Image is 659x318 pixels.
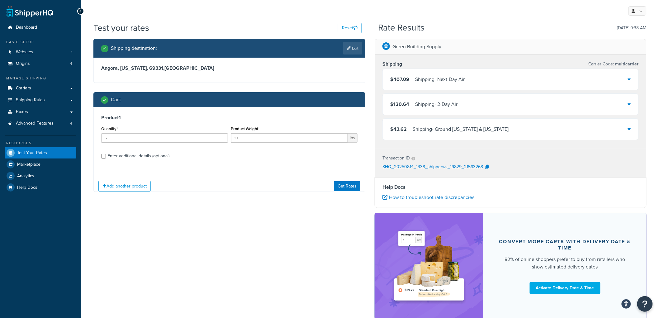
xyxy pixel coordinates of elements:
div: Shipping - 2-Day Air [415,100,458,109]
a: Boxes [5,106,76,118]
span: Test Your Rates [17,150,47,156]
div: Manage Shipping [5,76,76,81]
img: feature-image-ddt-36eae7f7280da8017bfb280eaccd9c446f90b1fe08728e4019434db127062ab4.png [390,222,468,310]
p: SHQ_20250814_1338_shipperws_19829_21563268 [382,163,483,172]
a: Websites1 [5,46,76,58]
div: Basic Setup [5,40,76,45]
a: Marketplace [5,159,76,170]
p: Carrier Code: [589,60,639,69]
a: Carriers [5,83,76,94]
div: 82% of online shoppers prefer to buy from retailers who show estimated delivery dates [498,256,632,271]
li: Advanced Features [5,118,76,129]
span: Marketplace [17,162,40,167]
li: Websites [5,46,76,58]
div: Resources [5,140,76,146]
span: Carriers [16,86,31,91]
button: Add another product [98,181,151,192]
a: Advanced Features4 [5,118,76,129]
span: $407.09 [390,76,409,83]
a: Edit [343,42,362,55]
button: Get Rates [334,181,360,191]
span: $43.62 [390,126,407,133]
span: Dashboard [16,25,37,30]
h2: Shipping destination : [111,45,157,51]
span: Origins [16,61,30,66]
a: Shipping Rules [5,94,76,106]
h2: Cart : [111,97,121,102]
span: Websites [16,50,33,55]
input: 0.00 [231,133,348,143]
span: $120.64 [390,101,409,108]
p: Green Building Supply [392,42,441,51]
h3: Angora, [US_STATE], 69331 , [GEOGRAPHIC_DATA] [101,65,358,71]
span: Advanced Features [16,121,54,126]
div: Convert more carts with delivery date & time [498,239,632,251]
p: [DATE] 9:38 AM [617,24,647,32]
h3: Shipping [382,61,402,67]
input: Enter additional details (optional) [101,154,106,159]
a: Analytics [5,170,76,182]
label: Quantity* [101,126,118,131]
div: Enter additional details (optional) [107,152,169,160]
a: How to troubleshoot rate discrepancies [382,194,474,201]
p: Transaction ID [382,154,410,163]
h3: Product 1 [101,115,358,121]
span: lbs [348,133,358,143]
h2: Rate Results [378,23,425,33]
button: Reset [338,23,362,33]
a: Origins4 [5,58,76,69]
span: 4 [70,61,72,66]
button: Open Resource Center [637,296,653,312]
input: 0.0 [101,133,228,143]
label: Product Weight* [231,126,260,131]
span: 4 [70,121,72,126]
h1: Test your rates [93,22,149,34]
span: Shipping Rules [16,97,45,103]
span: multicarrier [614,61,639,67]
span: Boxes [16,109,28,115]
a: Activate Delivery Date & Time [530,282,600,294]
span: 1 [71,50,72,55]
span: Analytics [17,173,34,179]
a: Dashboard [5,22,76,33]
span: Help Docs [17,185,37,190]
li: Origins [5,58,76,69]
div: Shipping - Ground [US_STATE] & [US_STATE] [413,125,509,134]
h4: Help Docs [382,183,639,191]
a: Help Docs [5,182,76,193]
div: Shipping - Next-Day Air [415,75,465,84]
a: Test Your Rates [5,147,76,159]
